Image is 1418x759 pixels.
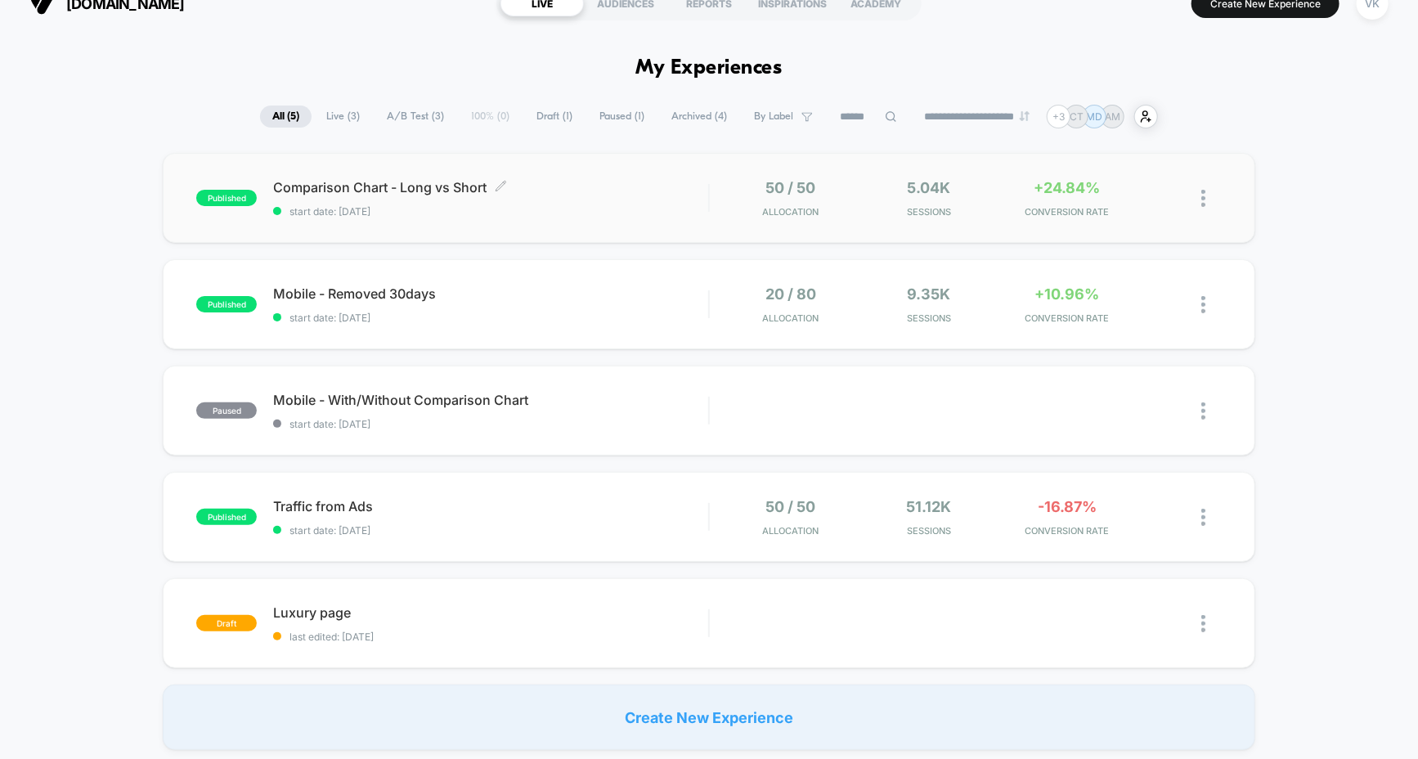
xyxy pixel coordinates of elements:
[864,206,994,218] span: Sessions
[314,106,372,128] span: Live ( 3 )
[1047,105,1070,128] div: + 3
[1201,190,1205,207] img: close
[524,106,585,128] span: Draft ( 1 )
[1201,402,1205,420] img: close
[1003,206,1133,218] span: CONVERSION RATE
[273,205,708,218] span: start date: [DATE]
[907,498,952,515] span: 51.12k
[659,106,739,128] span: Archived ( 4 )
[163,685,1254,750] div: Create New Experience
[587,106,657,128] span: Paused ( 1 )
[1003,312,1133,324] span: CONVERSION RATE
[196,296,257,312] span: published
[1201,615,1205,632] img: close
[864,525,994,537] span: Sessions
[1003,525,1133,537] span: CONVERSION RATE
[196,190,257,206] span: published
[375,106,456,128] span: A/B Test ( 3 )
[196,615,257,631] span: draft
[273,312,708,324] span: start date: [DATE]
[273,631,708,643] span: last edited: [DATE]
[273,285,708,302] span: Mobile - Removed 30days
[636,56,783,80] h1: My Experiences
[908,179,951,196] span: 5.04k
[273,498,708,514] span: Traffic from Ads
[1034,179,1101,196] span: +24.84%
[763,312,819,324] span: Allocation
[754,110,793,123] span: By Label
[273,418,708,430] span: start date: [DATE]
[1105,110,1120,123] p: AM
[763,206,819,218] span: Allocation
[1201,509,1205,526] img: close
[196,402,257,419] span: paused
[260,106,312,128] span: All ( 5 )
[765,285,816,303] span: 20 / 80
[864,312,994,324] span: Sessions
[1035,285,1100,303] span: +10.96%
[273,524,708,537] span: start date: [DATE]
[1038,498,1097,515] span: -16.87%
[766,498,816,515] span: 50 / 50
[1087,110,1103,123] p: MD
[766,179,816,196] span: 50 / 50
[273,604,708,621] span: Luxury page
[196,509,257,525] span: published
[1201,296,1205,313] img: close
[273,179,708,195] span: Comparison Chart - Long vs Short
[1070,110,1084,123] p: CT
[908,285,951,303] span: 9.35k
[763,525,819,537] span: Allocation
[1020,111,1030,121] img: end
[273,392,708,408] span: Mobile - With/Without Comparison Chart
